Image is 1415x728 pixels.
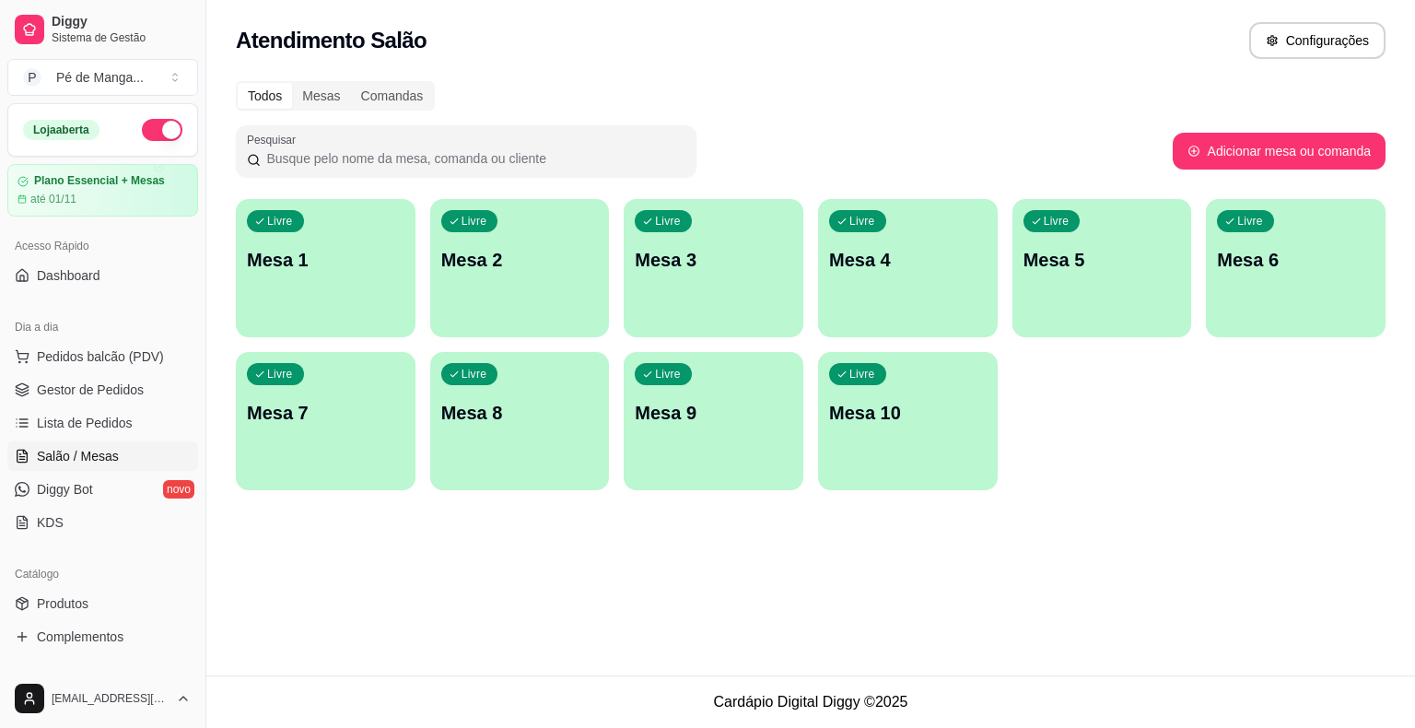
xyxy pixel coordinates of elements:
p: Mesa 10 [829,400,987,426]
span: KDS [37,513,64,532]
p: Mesa 4 [829,247,987,273]
a: Diggy Botnovo [7,475,198,504]
button: Pedidos balcão (PDV) [7,342,198,371]
p: Livre [1044,214,1070,229]
button: LivreMesa 6 [1206,199,1386,337]
article: Plano Essencial + Mesas [34,174,165,188]
span: P [23,68,41,87]
button: LivreMesa 8 [430,352,610,490]
span: Dashboard [37,266,100,285]
p: Mesa 9 [635,400,792,426]
button: Configurações [1249,22,1386,59]
p: Livre [462,367,487,382]
a: Gestor de Pedidos [7,375,198,405]
p: Mesa 1 [247,247,404,273]
a: Lista de Pedidos [7,408,198,438]
button: LivreMesa 2 [430,199,610,337]
button: LivreMesa 7 [236,352,415,490]
button: Alterar Status [142,119,182,141]
p: Livre [849,367,875,382]
button: LivreMesa 10 [818,352,998,490]
p: Livre [655,367,681,382]
div: Todos [238,83,292,109]
button: LivreMesa 5 [1012,199,1192,337]
p: Mesa 8 [441,400,599,426]
p: Mesa 5 [1023,247,1181,273]
article: até 01/11 [30,192,76,206]
p: Mesa 2 [441,247,599,273]
input: Pesquisar [261,149,685,168]
div: Acesso Rápido [7,231,198,261]
button: LivreMesa 9 [624,352,803,490]
span: [EMAIL_ADDRESS][DOMAIN_NAME] [52,691,169,706]
p: Mesa 7 [247,400,404,426]
button: Select a team [7,59,198,96]
p: Livre [267,367,293,382]
a: Dashboard [7,261,198,290]
span: Pedidos balcão (PDV) [37,347,164,366]
p: Livre [655,214,681,229]
div: Loja aberta [23,120,99,140]
span: Salão / Mesas [37,447,119,465]
span: Sistema de Gestão [52,30,191,45]
div: Comandas [351,83,434,109]
a: Produtos [7,589,198,618]
p: Mesa 6 [1217,247,1374,273]
button: Adicionar mesa ou comanda [1173,133,1386,170]
p: Livre [462,214,487,229]
span: Diggy Bot [37,480,93,499]
a: DiggySistema de Gestão [7,7,198,52]
button: [EMAIL_ADDRESS][DOMAIN_NAME] [7,676,198,721]
h2: Atendimento Salão [236,26,427,55]
label: Pesquisar [247,132,302,147]
p: Livre [267,214,293,229]
div: Pé de Manga ... [56,68,144,87]
p: Livre [1237,214,1263,229]
span: Produtos [37,594,88,613]
div: Mesas [292,83,350,109]
a: KDS [7,508,198,537]
div: Catálogo [7,559,198,589]
p: Livre [849,214,875,229]
p: Mesa 3 [635,247,792,273]
button: LivreMesa 4 [818,199,998,337]
a: Plano Essencial + Mesasaté 01/11 [7,164,198,217]
span: Diggy [52,14,191,30]
a: Complementos [7,622,198,652]
a: Salão / Mesas [7,441,198,471]
div: Dia a dia [7,312,198,342]
button: LivreMesa 1 [236,199,415,337]
span: Complementos [37,628,123,646]
button: LivreMesa 3 [624,199,803,337]
span: Gestor de Pedidos [37,381,144,399]
footer: Cardápio Digital Diggy © 2025 [206,675,1415,728]
span: Lista de Pedidos [37,414,133,432]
